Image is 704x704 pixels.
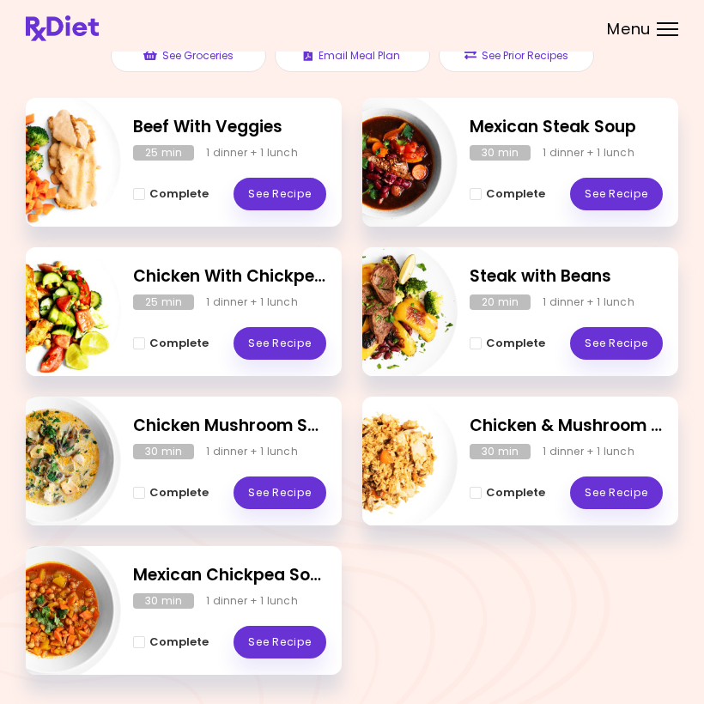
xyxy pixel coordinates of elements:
[470,333,545,354] button: Complete - Steak with Beans
[234,178,326,210] a: See Recipe - Beef With Veggies
[111,39,266,72] button: See Groceries
[543,294,634,310] div: 1 dinner + 1 lunch
[133,145,194,161] div: 25 min
[570,476,663,509] a: See Recipe - Chicken & Mushroom Risotto
[470,294,531,310] div: 20 min
[275,39,430,72] button: Email Meal Plan
[26,15,99,41] img: RxDiet
[315,240,458,383] img: Info - Steak with Beans
[470,184,545,204] button: Complete - Mexican Steak Soup
[133,115,326,140] h2: Beef With Veggies
[439,39,594,72] button: See Prior Recipes
[133,184,209,204] button: Complete - Beef With Veggies
[133,444,194,459] div: 30 min
[570,178,663,210] a: See Recipe - Mexican Steak Soup
[133,482,209,503] button: Complete - Chicken Mushroom Soup
[486,486,545,500] span: Complete
[234,327,326,360] a: See Recipe - Chicken With Chickpea Salad
[133,294,194,310] div: 25 min
[470,145,531,161] div: 30 min
[543,444,634,459] div: 1 dinner + 1 lunch
[149,635,209,649] span: Complete
[486,187,545,201] span: Complete
[133,333,209,354] button: Complete - Chicken With Chickpea Salad
[234,476,326,509] a: See Recipe - Chicken Mushroom Soup
[206,294,298,310] div: 1 dinner + 1 lunch
[470,264,663,289] h2: Steak with Beans
[470,444,531,459] div: 30 min
[133,593,194,609] div: 30 min
[486,337,545,350] span: Complete
[315,91,458,234] img: Info - Mexican Steak Soup
[206,593,298,609] div: 1 dinner + 1 lunch
[206,444,298,459] div: 1 dinner + 1 lunch
[470,414,663,439] h2: Chicken & Mushroom Risotto
[133,632,209,652] button: Complete - Mexican Chickpea Soup
[470,482,545,503] button: Complete - Chicken & Mushroom Risotto
[470,115,663,140] h2: Mexican Steak Soup
[149,187,209,201] span: Complete
[149,337,209,350] span: Complete
[543,145,634,161] div: 1 dinner + 1 lunch
[133,414,326,439] h2: Chicken Mushroom Soup
[133,264,326,289] h2: Chicken With Chickpea Salad
[570,327,663,360] a: See Recipe - Steak with Beans
[149,486,209,500] span: Complete
[315,390,458,532] img: Info - Chicken & Mushroom Risotto
[133,563,326,588] h2: Mexican Chickpea Soup
[607,21,651,37] span: Menu
[206,145,298,161] div: 1 dinner + 1 lunch
[234,626,326,658] a: See Recipe - Mexican Chickpea Soup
